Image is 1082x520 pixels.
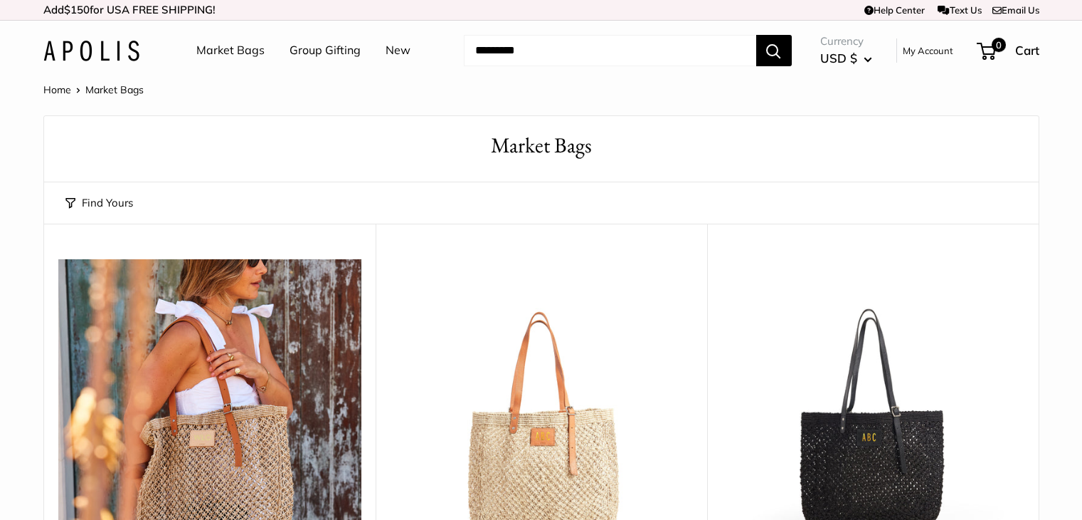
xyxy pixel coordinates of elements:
[85,83,144,96] span: Market Bags
[290,40,361,61] a: Group Gifting
[820,31,872,51] span: Currency
[464,35,756,66] input: Search...
[65,193,133,213] button: Find Yours
[196,40,265,61] a: Market Bags
[64,3,90,16] span: $150
[864,4,925,16] a: Help Center
[978,39,1039,62] a: 0 Cart
[43,83,71,96] a: Home
[1015,43,1039,58] span: Cart
[43,41,139,61] img: Apolis
[903,42,953,59] a: My Account
[991,38,1005,52] span: 0
[65,130,1017,161] h1: Market Bags
[820,51,857,66] span: USD $
[992,4,1039,16] a: Email Us
[756,35,792,66] button: Search
[938,4,981,16] a: Text Us
[820,47,872,70] button: USD $
[43,80,144,99] nav: Breadcrumb
[386,40,410,61] a: New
